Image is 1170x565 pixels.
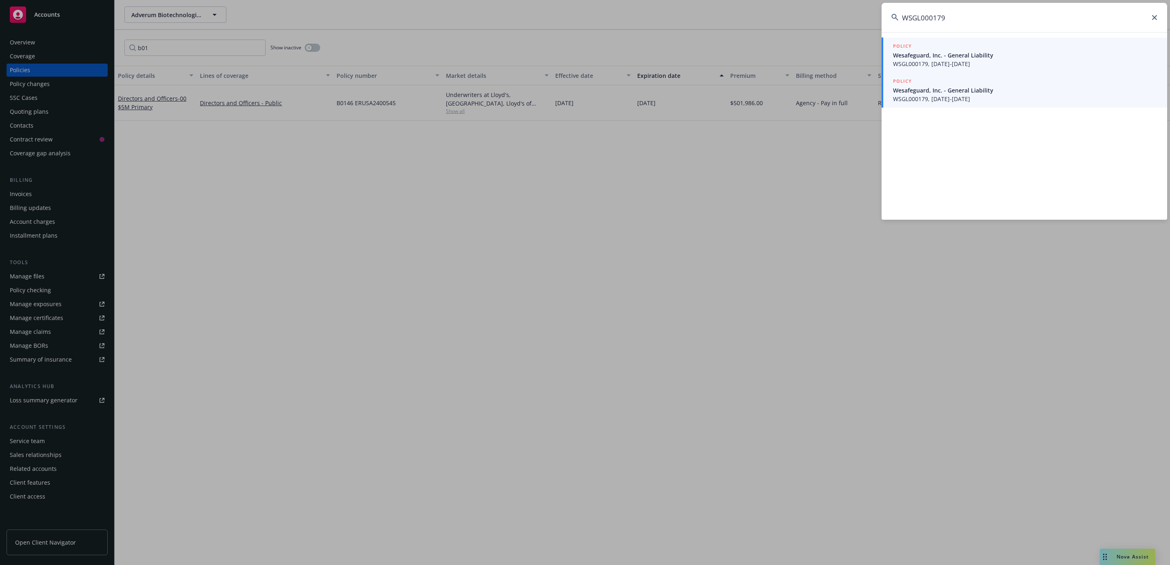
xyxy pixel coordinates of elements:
span: WSGL000179, [DATE]-[DATE] [893,95,1157,103]
input: Search... [882,3,1167,32]
span: Wesafeguard, Inc. - General Liability [893,51,1157,60]
h5: POLICY [893,77,912,85]
a: POLICYWesafeguard, Inc. - General LiabilityWSGL000179, [DATE]-[DATE] [882,73,1167,108]
h5: POLICY [893,42,912,50]
a: POLICYWesafeguard, Inc. - General LiabilityWSGL000179, [DATE]-[DATE] [882,38,1167,73]
span: Wesafeguard, Inc. - General Liability [893,86,1157,95]
span: WSGL000179, [DATE]-[DATE] [893,60,1157,68]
